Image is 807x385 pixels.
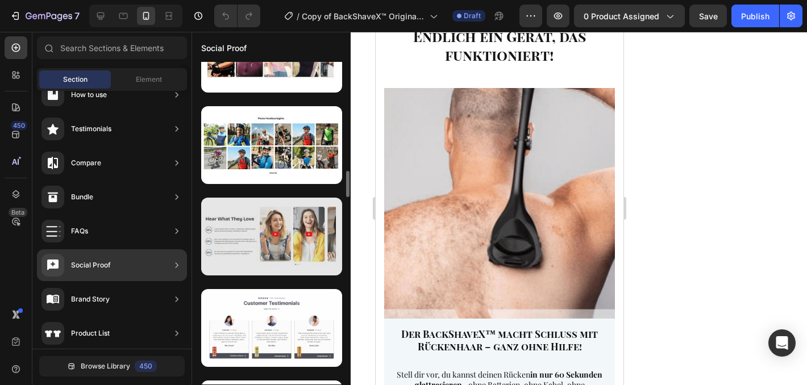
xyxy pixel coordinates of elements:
[63,74,88,85] span: Section
[376,32,623,385] iframe: Design area
[689,5,727,27] button: Save
[9,208,27,217] div: Beta
[71,157,101,169] div: Compare
[71,260,111,271] div: Social Proof
[9,56,239,287] img: gempages_514030972677653659-89c9e24b-8905-4fd8-8712-0fa63a0d46f8.jpg
[135,361,157,372] div: 450
[71,191,93,203] div: Bundle
[574,5,685,27] button: 0 product assigned
[71,328,110,339] div: Product List
[39,337,227,358] strong: in nur 60 Sekunden glattrasieren
[37,36,187,59] input: Search Sections & Elements
[81,361,130,371] span: Browse Library
[71,89,107,101] div: How to use
[699,11,718,21] span: Save
[302,10,425,22] span: Copy of BackShaveX™ Original – Mühelose Rückenrasur für Männer original- Produktseite - [DATE] 20...
[741,10,769,22] div: Publish
[74,9,80,23] p: 7
[136,74,162,85] span: Element
[768,329,796,357] div: Open Intercom Messenger
[5,5,85,27] button: 7
[39,356,185,376] button: Browse Library450
[71,294,110,305] div: Brand Story
[731,5,779,27] button: Publish
[297,10,299,22] span: /
[71,123,111,135] div: Testimonials
[71,225,88,237] div: FAQs
[464,11,481,21] span: Draft
[584,10,659,22] span: 0 product assigned
[26,296,222,321] strong: Der BackShaveX™ macht Schluss mit Rückenhaar – ganz ohne Hilfe!
[11,121,27,130] div: 450
[214,5,260,27] div: Undo/Redo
